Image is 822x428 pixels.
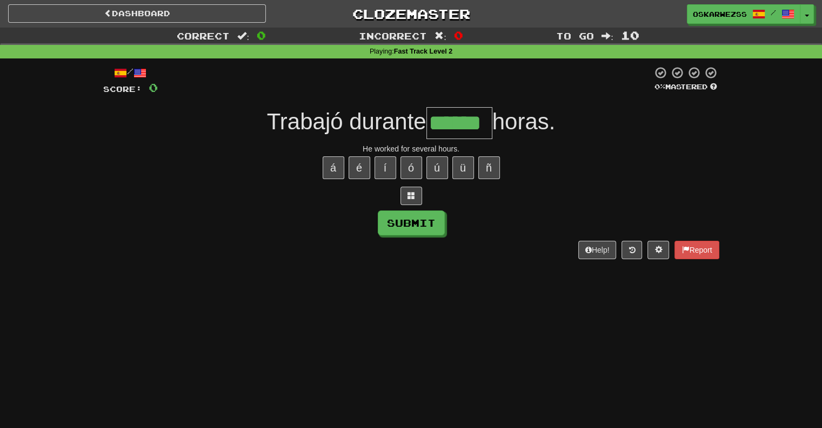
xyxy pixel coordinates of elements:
[400,187,422,205] button: Switch sentence to multiple choice alt+p
[177,30,230,41] span: Correct
[674,241,719,259] button: Report
[8,4,266,23] a: Dashboard
[267,109,426,134] span: Trabajó durante
[426,156,448,179] button: ú
[257,29,266,42] span: 0
[394,48,453,55] strong: Fast Track Level 2
[492,109,556,134] span: horas.
[654,82,665,91] span: 0 %
[103,84,142,94] span: Score:
[149,81,158,94] span: 0
[556,30,594,41] span: To go
[771,9,776,16] span: /
[435,31,446,41] span: :
[621,241,642,259] button: Round history (alt+y)
[349,156,370,179] button: é
[237,31,249,41] span: :
[400,156,422,179] button: ó
[687,4,800,24] a: oskarwezss /
[103,66,158,80] div: /
[375,156,396,179] button: í
[602,31,613,41] span: :
[378,210,445,235] button: Submit
[621,29,639,42] span: 10
[452,156,474,179] button: ü
[693,9,747,19] span: oskarwezss
[578,241,617,259] button: Help!
[359,30,427,41] span: Incorrect
[103,143,719,154] div: He worked for several hours.
[652,82,719,92] div: Mastered
[454,29,463,42] span: 0
[282,4,540,23] a: Clozemaster
[478,156,500,179] button: ñ
[323,156,344,179] button: á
